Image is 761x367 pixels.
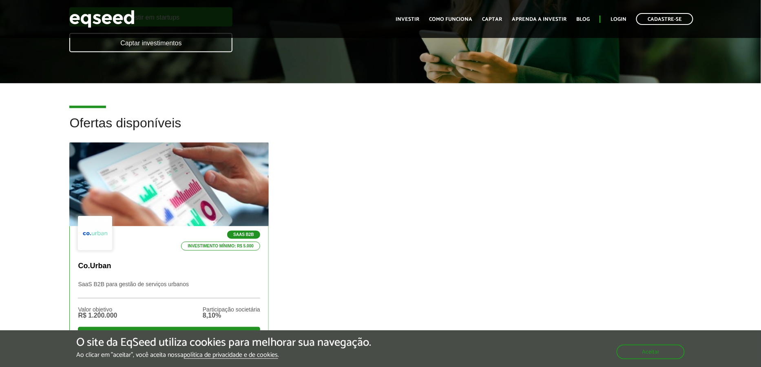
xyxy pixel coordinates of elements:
[78,327,260,344] div: Ver oferta
[78,262,260,271] p: Co.Urban
[69,8,135,30] img: EqSeed
[203,307,260,312] div: Participação societária
[227,231,260,239] p: SaaS B2B
[617,345,685,359] button: Aceitar
[78,307,117,312] div: Valor objetivo
[576,17,590,22] a: Blog
[184,352,278,359] a: política de privacidade e de cookies
[69,142,268,350] a: SaaS B2B Investimento mínimo: R$ 5.000 Co.Urban SaaS B2B para gestão de serviços urbanos Valor ob...
[78,281,260,298] p: SaaS B2B para gestão de serviços urbanos
[636,13,693,25] a: Cadastre-se
[611,17,626,22] a: Login
[482,17,502,22] a: Captar
[396,17,419,22] a: Investir
[76,336,372,349] h5: O site da EqSeed utiliza cookies para melhorar sua navegação.
[512,17,566,22] a: Aprenda a investir
[181,242,260,251] p: Investimento mínimo: R$ 5.000
[69,116,691,142] h2: Ofertas disponíveis
[203,312,260,319] div: 8,10%
[69,33,232,52] a: Captar investimentos
[76,351,372,359] p: Ao clicar em "aceitar", você aceita nossa .
[429,17,472,22] a: Como funciona
[78,312,117,319] div: R$ 1.200.000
